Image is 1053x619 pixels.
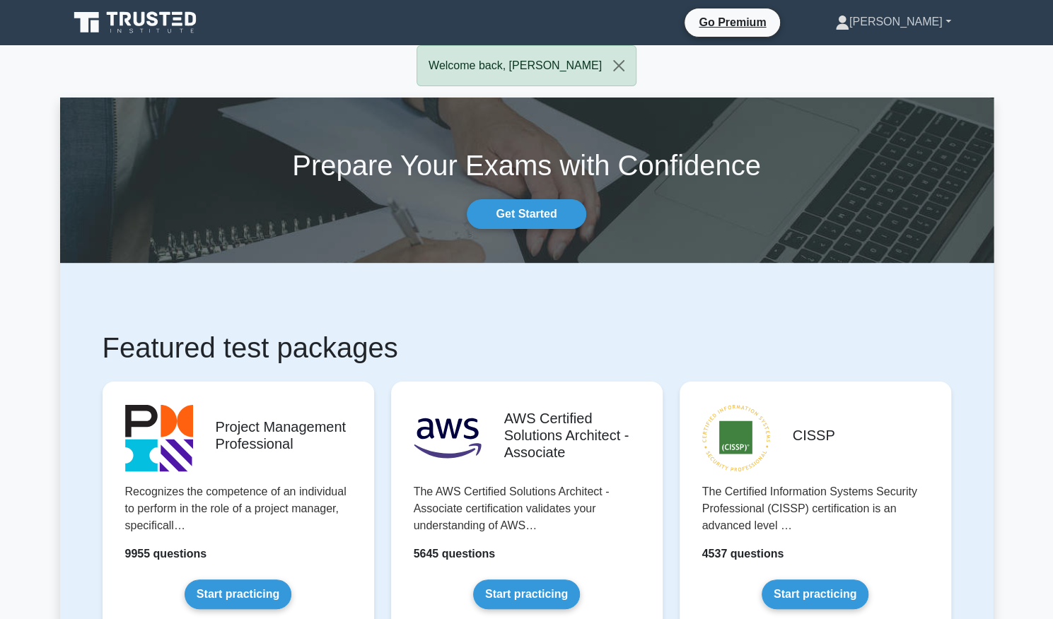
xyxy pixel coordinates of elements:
a: Start practicing [185,579,291,609]
a: Start practicing [762,579,868,609]
a: Go Premium [690,13,774,31]
a: Start practicing [473,579,580,609]
div: Welcome back, [PERSON_NAME] [417,45,636,86]
button: Close [602,46,636,86]
a: [PERSON_NAME] [801,8,985,36]
h1: Featured test packages [103,331,951,365]
h1: Prepare Your Exams with Confidence [60,148,994,182]
a: Get Started [467,199,586,229]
